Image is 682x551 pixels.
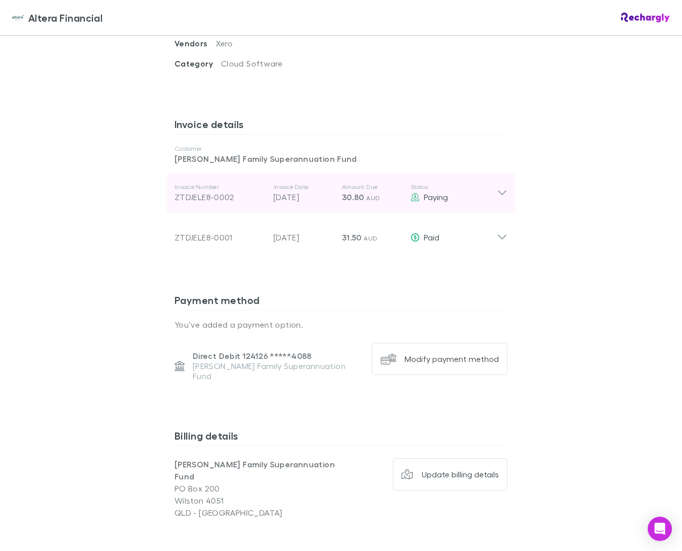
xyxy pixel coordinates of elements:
p: Wilston 4051 [175,495,341,507]
p: [PERSON_NAME] Family Superannuation Fund [193,361,364,381]
span: AUD [364,234,377,242]
p: Invoice Number [175,183,265,191]
h3: Billing details [175,430,507,446]
span: Category [175,58,221,69]
span: Altera Financial [28,10,102,25]
span: Cloud Software [221,58,282,68]
h3: Payment method [175,294,507,310]
p: PO Box 200 [175,482,341,495]
span: 31.50 [342,232,362,242]
button: Update billing details [393,458,508,491]
img: Modify payment method's Logo [380,351,396,367]
h3: Invoice details [175,118,507,134]
p: [PERSON_NAME] Family Superannuation Fund [175,458,341,482]
p: [DATE] [273,231,334,243]
button: Modify payment method [372,343,507,375]
span: AUD [366,194,380,202]
span: Xero [216,38,233,48]
div: Modify payment method [405,354,499,364]
span: Vendors [175,38,216,48]
div: Update billing details [422,469,499,479]
p: Direct Debit 124126 ***** 4088 [193,351,364,361]
div: ZTDJELE8-0001 [175,231,265,243]
p: Status [411,183,497,191]
div: Invoice NumberZTDJELE8-0002Invoice Date[DATE]Amount Due30.80 AUDStatusPaying [166,173,516,213]
p: You’ve added a payment option. [175,319,507,331]
p: QLD - [GEOGRAPHIC_DATA] [175,507,341,519]
div: Open Intercom Messenger [648,517,672,541]
p: Customer [175,145,507,153]
p: [PERSON_NAME] Family Superannuation Fund [175,153,507,165]
p: Amount Due [342,183,403,191]
span: 30.80 [342,192,364,202]
p: Invoice Date [273,183,334,191]
div: ZTDJELE8-0001[DATE]31.50 AUDPaid [166,213,516,254]
p: [DATE] [273,191,334,203]
span: Paid [424,232,439,242]
div: ZTDJELE8-0002 [175,191,265,203]
img: Rechargly Logo [621,13,670,23]
img: Altera Financial's Logo [12,12,24,24]
span: Paying [424,192,448,202]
